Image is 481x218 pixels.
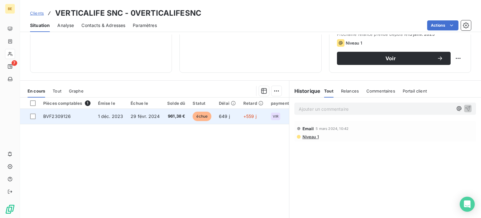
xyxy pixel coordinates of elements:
a: Clients [30,10,44,16]
span: En cours [28,88,45,93]
span: Tout [324,88,334,93]
h6: Historique [289,87,321,95]
span: Portail client [403,88,427,93]
button: Actions [427,20,458,30]
div: Émise le [98,101,123,106]
span: Situation [30,22,50,29]
span: +559 j [243,114,256,119]
span: Voir [344,56,437,61]
span: Niveau 1 [302,134,319,139]
div: Open Intercom Messenger [460,197,475,212]
span: Paramètres [133,22,157,29]
span: Clients [30,11,44,16]
div: Délai [219,101,236,106]
span: 1 déc. 2023 [98,114,123,119]
span: Graphe [69,88,84,93]
span: Contacts & Adresses [81,22,125,29]
img: Logo LeanPay [5,204,15,214]
div: Échue le [131,101,160,106]
span: 7 [12,60,17,66]
span: Commentaires [366,88,395,93]
span: 649 j [219,114,230,119]
span: VIR [273,114,278,118]
span: Niveau 1 [346,40,362,45]
h3: VERTICALIFE SNC - 0VERTICALIFESNC [55,8,201,19]
span: Email [303,126,314,131]
span: BVF2309126 [43,114,71,119]
span: échue [193,112,211,121]
span: Relances [341,88,359,93]
div: Solde dû [167,101,185,106]
button: Voir [337,52,451,65]
span: 1 [85,100,91,106]
div: Statut [193,101,211,106]
span: 5 mars 2024, 10:42 [316,127,349,130]
span: 961,38 € [167,113,185,120]
div: paymentTypeCode [271,101,310,106]
span: Analyse [57,22,74,29]
div: Pièces comptables [43,100,91,106]
div: Retard [243,101,263,106]
span: 29 févr. 2024 [131,114,160,119]
span: Tout [53,88,61,93]
div: BE [5,4,15,14]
